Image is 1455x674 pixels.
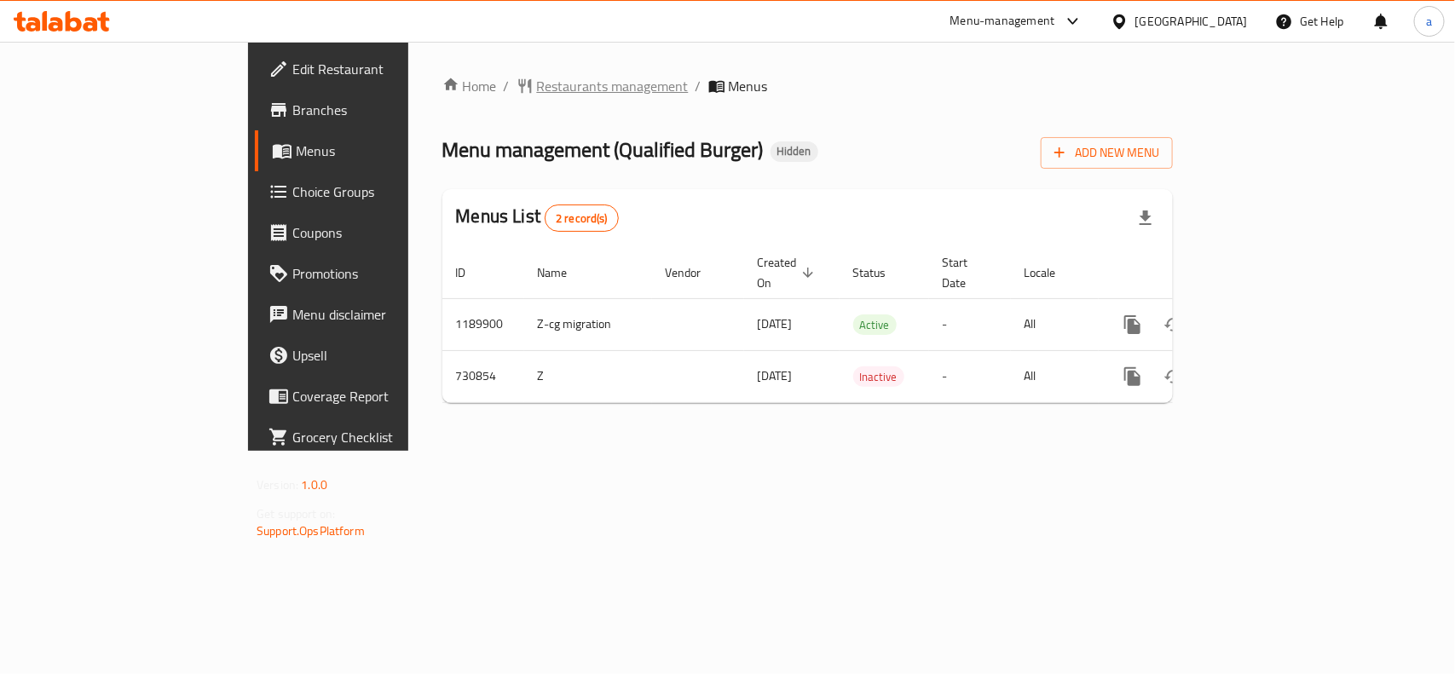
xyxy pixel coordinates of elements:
[1153,356,1194,397] button: Change Status
[442,76,1173,96] nav: breadcrumb
[257,503,335,525] span: Get support on:
[292,345,477,366] span: Upsell
[456,262,488,283] span: ID
[292,427,477,447] span: Grocery Checklist
[255,417,491,458] a: Grocery Checklist
[1011,298,1099,350] td: All
[1054,142,1159,164] span: Add New Menu
[301,474,327,496] span: 1.0.0
[255,294,491,335] a: Menu disclaimer
[255,171,491,212] a: Choice Groups
[257,474,298,496] span: Version:
[255,376,491,417] a: Coverage Report
[292,304,477,325] span: Menu disclaimer
[255,335,491,376] a: Upsell
[442,130,764,169] span: Menu management ( Qualified Burger )
[545,205,619,232] div: Total records count
[524,350,652,402] td: Z
[929,350,1011,402] td: -
[1112,356,1153,397] button: more
[255,130,491,171] a: Menus
[1426,12,1432,31] span: a
[296,141,477,161] span: Menus
[1011,350,1099,402] td: All
[696,76,702,96] li: /
[257,520,365,542] a: Support.OpsPlatform
[255,89,491,130] a: Branches
[729,76,768,96] span: Menus
[517,76,689,96] a: Restaurants management
[537,76,689,96] span: Restaurants management
[292,386,477,406] span: Coverage Report
[292,263,477,284] span: Promotions
[1153,304,1194,345] button: Change Status
[504,76,510,96] li: /
[666,262,724,283] span: Vendor
[771,144,818,158] span: Hidden
[255,49,491,89] a: Edit Restaurant
[442,247,1290,403] table: enhanced table
[1041,137,1173,169] button: Add New Menu
[292,181,477,202] span: Choice Groups
[929,298,1011,350] td: -
[524,298,652,350] td: Z-cg migration
[292,59,477,79] span: Edit Restaurant
[1112,304,1153,345] button: more
[853,262,909,283] span: Status
[758,252,819,293] span: Created On
[853,366,904,387] div: Inactive
[950,11,1055,32] div: Menu-management
[546,210,618,227] span: 2 record(s)
[853,315,897,335] span: Active
[853,367,904,387] span: Inactive
[943,252,990,293] span: Start Date
[1125,198,1166,239] div: Export file
[255,253,491,294] a: Promotions
[456,204,619,232] h2: Menus List
[771,141,818,162] div: Hidden
[758,313,793,335] span: [DATE]
[758,365,793,387] span: [DATE]
[292,100,477,120] span: Branches
[1135,12,1248,31] div: [GEOGRAPHIC_DATA]
[255,212,491,253] a: Coupons
[292,222,477,243] span: Coupons
[1099,247,1290,299] th: Actions
[1025,262,1078,283] span: Locale
[538,262,590,283] span: Name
